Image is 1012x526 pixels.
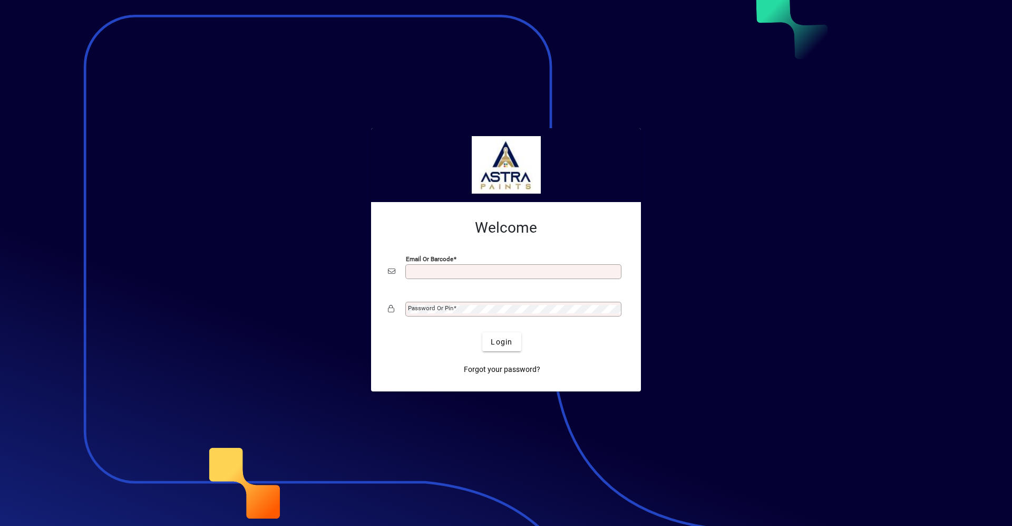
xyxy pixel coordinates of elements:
[464,364,540,375] span: Forgot your password?
[408,304,453,312] mat-label: Password or Pin
[388,219,624,237] h2: Welcome
[406,255,453,263] mat-label: Email or Barcode
[491,337,512,348] span: Login
[482,332,521,351] button: Login
[460,360,544,379] a: Forgot your password?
